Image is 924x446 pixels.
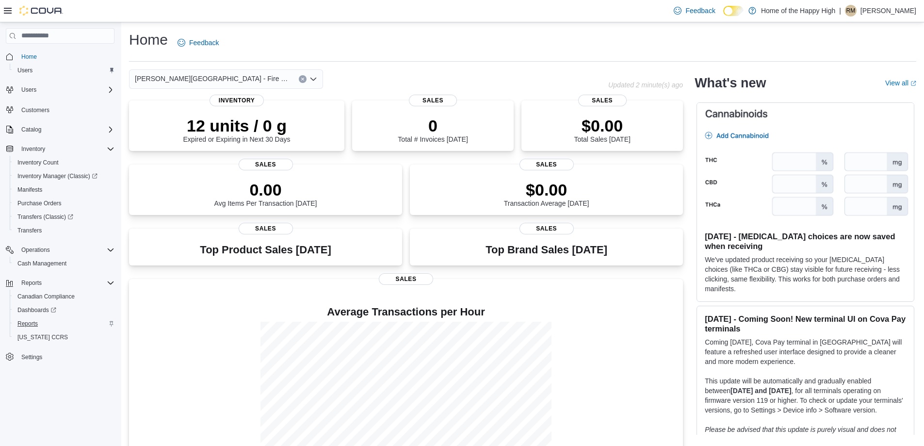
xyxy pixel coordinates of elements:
button: Reports [17,277,46,289]
span: Inventory Manager (Classic) [14,170,114,182]
span: Operations [21,246,50,254]
a: Purchase Orders [14,198,65,209]
svg: External link [910,81,916,86]
a: Transfers (Classic) [10,210,118,224]
div: Total # Invoices [DATE] [398,116,468,143]
strong: [DATE] and [DATE] [730,387,791,395]
button: Settings [2,350,118,364]
span: Sales [379,273,433,285]
span: RM [846,5,856,17]
a: Settings [17,351,46,363]
a: [US_STATE] CCRS [14,331,72,343]
span: Canadian Compliance [17,293,75,300]
span: [PERSON_NAME][GEOGRAPHIC_DATA] - Fire & Flower [135,73,289,84]
button: Home [2,50,118,64]
p: 0 [398,116,468,135]
button: Canadian Compliance [10,290,118,303]
span: Reports [21,279,42,287]
span: Inventory Count [17,159,59,166]
button: [US_STATE] CCRS [10,330,118,344]
button: Customers [2,102,118,116]
p: $0.00 [574,116,630,135]
button: Catalog [17,124,45,135]
button: Catalog [2,123,118,136]
span: Canadian Compliance [14,291,114,302]
h3: Top Brand Sales [DATE] [486,244,607,256]
span: Users [17,66,32,74]
span: Cash Management [14,258,114,269]
span: Feedback [685,6,715,16]
span: Operations [17,244,114,256]
span: Catalog [17,124,114,135]
a: Customers [17,104,53,116]
span: Purchase Orders [14,198,114,209]
button: Reports [2,276,118,290]
span: Transfers (Classic) [17,213,73,221]
span: Transfers [14,225,114,236]
input: Dark Mode [723,6,744,16]
p: 12 units / 0 g [183,116,291,135]
span: Inventory [210,95,264,106]
button: Users [10,64,118,77]
span: Catalog [21,126,41,133]
p: [PERSON_NAME] [860,5,916,17]
span: Manifests [14,184,114,196]
h3: [DATE] - Coming Soon! New terminal UI on Cova Pay terminals [705,314,906,333]
button: Transfers [10,224,118,237]
span: Settings [17,351,114,363]
button: Users [17,84,40,96]
p: | [839,5,841,17]
div: Expired or Expiring in Next 30 Days [183,116,291,143]
button: Reports [10,317,118,330]
nav: Complex example [6,46,114,389]
span: [US_STATE] CCRS [17,333,68,341]
span: Sales [519,159,574,170]
a: Inventory Count [14,157,63,168]
button: Operations [2,243,118,257]
a: Reports [14,318,42,330]
button: Inventory Count [10,156,118,169]
span: Reports [14,318,114,330]
h4: Average Transactions per Hour [137,306,675,318]
button: Open list of options [309,75,317,83]
span: Dashboards [17,306,56,314]
span: Cash Management [17,260,66,267]
button: Manifests [10,183,118,197]
span: Sales [239,223,293,234]
a: Inventory Manager (Classic) [10,169,118,183]
span: Sales [578,95,627,106]
span: Customers [17,103,114,116]
a: Transfers [14,225,46,236]
button: Cash Management [10,257,118,270]
span: Purchase Orders [17,199,62,207]
p: $0.00 [504,180,589,199]
p: This update will be automatically and gradually enabled between , for all terminals operating on ... [705,376,906,415]
h3: Top Product Sales [DATE] [200,244,331,256]
a: Feedback [670,1,719,20]
button: Clear input [299,75,307,83]
button: Inventory [2,142,118,156]
p: Home of the Happy High [761,5,835,17]
span: Inventory [21,145,45,153]
span: Washington CCRS [14,331,114,343]
span: Home [21,53,37,61]
p: 0.00 [214,180,317,199]
span: Users [17,84,114,96]
span: Sales [409,95,457,106]
p: Updated 2 minute(s) ago [608,81,683,89]
span: Feedback [189,38,219,48]
span: Inventory [17,143,114,155]
span: Sales [239,159,293,170]
button: Purchase Orders [10,197,118,210]
a: View allExternal link [885,79,916,87]
span: Users [21,86,36,94]
a: Manifests [14,184,46,196]
span: Users [14,65,114,76]
button: Users [2,83,118,97]
span: Transfers (Classic) [14,211,114,223]
span: Inventory Manager (Classic) [17,172,97,180]
span: Settings [21,353,42,361]
img: Cova [19,6,63,16]
h3: [DATE] - [MEDICAL_DATA] choices are now saved when receiving [705,231,906,251]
